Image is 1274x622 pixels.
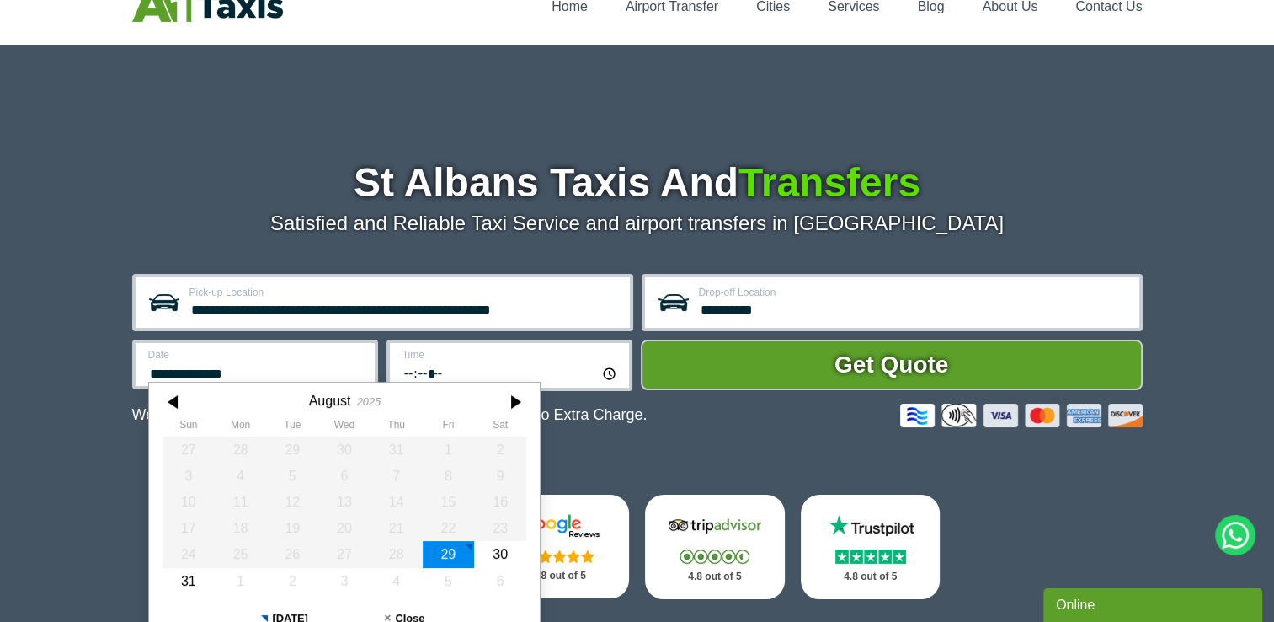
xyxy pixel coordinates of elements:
p: Satisfied and Reliable Taxi Service and airport transfers in [GEOGRAPHIC_DATA] [132,212,1143,235]
div: 30 August 2025 [474,541,526,567]
a: Tripadvisor Stars 4.8 out of 5 [645,495,785,599]
div: 11 August 2025 [214,489,266,515]
th: Friday [422,419,474,436]
div: 03 August 2025 [163,463,215,489]
div: 27 July 2025 [163,437,215,463]
div: 01 September 2025 [214,568,266,594]
th: Saturday [474,419,526,436]
div: 07 August 2025 [370,463,422,489]
div: 28 August 2025 [370,541,422,567]
img: Stars [835,550,906,564]
div: 29 August 2025 [422,541,474,567]
div: 06 September 2025 [474,568,526,594]
span: The Car at No Extra Charge. [454,406,647,423]
div: 08 August 2025 [422,463,474,489]
div: 22 August 2025 [422,515,474,541]
label: Drop-off Location [699,287,1129,298]
div: 29 July 2025 [266,437,318,463]
div: 14 August 2025 [370,489,422,515]
div: 18 August 2025 [214,515,266,541]
span: Transfers [738,160,920,205]
div: 02 September 2025 [266,568,318,594]
iframe: chat widget [1043,585,1266,622]
div: 25 August 2025 [214,541,266,567]
h1: St Albans Taxis And [132,163,1143,203]
label: Date [148,350,365,360]
div: 21 August 2025 [370,515,422,541]
th: Monday [214,419,266,436]
a: Trustpilot Stars 4.8 out of 5 [801,495,941,599]
div: 02 August 2025 [474,437,526,463]
p: We Now Accept Card & Contactless Payment In [132,406,648,424]
div: 10 August 2025 [163,489,215,515]
div: 04 September 2025 [370,568,422,594]
p: 4.8 out of 5 [664,566,766,587]
div: 23 August 2025 [474,515,526,541]
a: Google Stars 4.8 out of 5 [489,495,629,598]
img: Trustpilot [820,513,921,539]
div: 12 August 2025 [266,489,318,515]
img: Stars [680,550,749,564]
div: 04 August 2025 [214,463,266,489]
div: 30 July 2025 [318,437,370,463]
img: Credit And Debit Cards [900,404,1143,427]
th: Sunday [163,419,215,436]
div: 26 August 2025 [266,541,318,567]
th: Wednesday [318,419,370,436]
div: 15 August 2025 [422,489,474,515]
img: Stars [525,550,594,563]
img: Google [509,513,610,539]
div: 2025 [356,395,380,408]
p: 4.8 out of 5 [819,566,922,587]
div: 17 August 2025 [163,515,215,541]
label: Time [402,350,619,360]
div: 05 August 2025 [266,463,318,489]
div: 19 August 2025 [266,515,318,541]
div: 05 September 2025 [422,568,474,594]
div: 31 August 2025 [163,568,215,594]
div: 20 August 2025 [318,515,370,541]
div: August [308,393,350,409]
div: 01 August 2025 [422,437,474,463]
img: Tripadvisor [664,513,765,539]
th: Thursday [370,419,422,436]
div: 16 August 2025 [474,489,526,515]
div: 24 August 2025 [163,541,215,567]
div: 06 August 2025 [318,463,370,489]
div: 28 July 2025 [214,437,266,463]
div: 09 August 2025 [474,463,526,489]
div: 27 August 2025 [318,541,370,567]
div: 31 July 2025 [370,437,422,463]
label: Pick-up Location [189,287,620,298]
div: 13 August 2025 [318,489,370,515]
div: 03 September 2025 [318,568,370,594]
button: Get Quote [641,340,1143,390]
p: 4.8 out of 5 [508,566,610,587]
th: Tuesday [266,419,318,436]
